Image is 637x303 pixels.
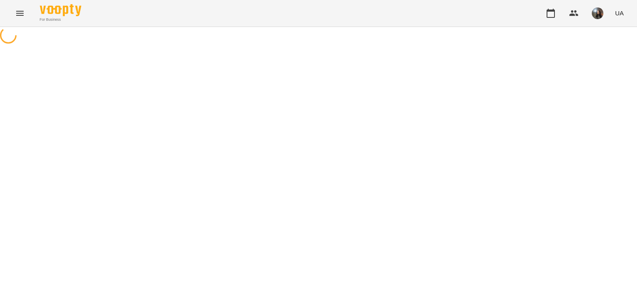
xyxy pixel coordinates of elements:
img: Voopty Logo [40,4,81,16]
button: Menu [10,3,30,23]
button: UA [612,5,627,21]
span: For Business [40,17,81,22]
img: 3223da47ea16ff58329dec54ac365d5d.JPG [592,7,603,19]
span: UA [615,9,624,17]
